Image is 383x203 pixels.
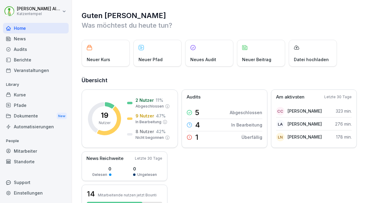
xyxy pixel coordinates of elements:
p: [PERSON_NAME] Altfelder [17,6,61,11]
a: Automatisierungen [3,121,69,132]
p: Letzte 30 Tage [324,94,352,100]
a: Berichte [3,55,69,65]
p: [PERSON_NAME] [288,121,322,127]
p: Library [3,80,69,89]
p: Am aktivsten [276,94,304,101]
div: Dokumente [3,111,69,122]
p: 8 Nutzer [135,128,154,135]
h3: 14 [87,189,95,199]
p: 178 min. [336,134,352,140]
p: Katzentempel [17,12,61,16]
div: Support [3,177,69,188]
p: 42 % [156,128,166,135]
p: 276 min. [335,121,352,127]
div: New [57,113,67,120]
a: Mitarbeiter [3,146,69,156]
a: News [3,33,69,44]
p: Mitarbeitende nutzen jetzt Bounti [98,193,157,197]
p: 1 [195,134,198,141]
p: Nutzer [99,120,111,126]
div: LA [276,120,285,128]
a: Kurse [3,89,69,100]
p: Neuer Kurs [87,56,110,63]
p: People [3,136,69,146]
p: In Bearbeitung [135,119,161,125]
h1: Guten [PERSON_NAME] [82,11,374,20]
p: Neuer Pfad [139,56,163,63]
p: 0 [133,166,157,172]
p: Überfällig [241,134,262,140]
p: Abgeschlossen [135,104,164,109]
p: Neues Audit [190,56,216,63]
p: 5 [195,109,199,116]
a: DokumenteNew [3,111,69,122]
p: [PERSON_NAME] [288,108,322,114]
p: In Bearbeitung [231,122,262,128]
p: 47 % [156,113,166,119]
a: Standorte [3,156,69,167]
p: Letzte 30 Tage [135,156,162,161]
a: Audits [3,44,69,55]
p: 9 Nutzer [135,113,154,119]
div: CC [276,107,285,115]
p: 0 [92,166,111,172]
p: Was möchtest du heute tun? [82,20,374,30]
p: 19 [101,112,108,119]
p: Ungelesen [137,172,157,177]
div: LN [276,133,285,141]
p: Gelesen [92,172,107,177]
p: News Reichweite [86,155,123,162]
p: 11 % [156,97,163,103]
p: Audits [187,94,201,101]
p: 4 [195,121,200,129]
p: [PERSON_NAME] [288,134,322,140]
p: 2 Nutzer [135,97,154,103]
p: Abgeschlossen [230,109,262,116]
p: Datei hochladen [294,56,329,63]
p: 323 min. [336,108,352,114]
p: Neuer Beitrag [242,56,271,63]
a: Pfade [3,100,69,111]
a: Einstellungen [3,188,69,198]
a: Home [3,23,69,33]
a: Veranstaltungen [3,65,69,76]
p: Nicht begonnen [135,135,164,140]
h2: Übersicht [82,76,374,85]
